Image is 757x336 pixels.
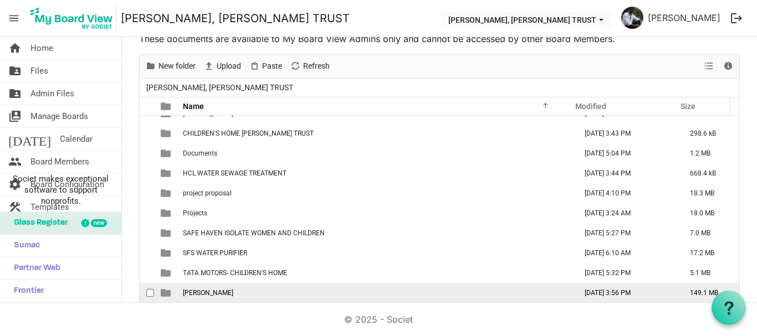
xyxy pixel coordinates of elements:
span: Size [681,102,695,111]
p: These documents are available to My Board View Admins only and cannot be accessed by other Board ... [139,32,740,45]
span: TATA MOTORS- CHILDREN'S HOME [183,269,287,277]
td: 298.6 kB is template cell column header Size [678,123,739,143]
span: menu [3,8,24,29]
td: is template cell column header type [154,243,180,263]
span: Partner Web [8,257,60,280]
td: checkbox [140,263,154,283]
td: 5.1 MB is template cell column header Size [678,263,739,283]
td: Documents is template cell column header Name [180,143,573,163]
td: checkbox [140,183,154,203]
button: Details [721,59,736,73]
img: hSUB5Hwbk44obJUHC4p8SpJiBkby1CPMa6WHdO4unjbwNk2QqmooFCj6Eu6u6-Q6MUaBHHRodFmU3PnQOABFnA_thumb.png [621,7,643,29]
button: logout [725,7,748,30]
span: folder_shared [8,60,22,82]
td: July 31, 2025 4:10 PM column header Modified [573,183,678,203]
td: 7.0 MB is template cell column header Size [678,223,739,243]
span: Admin Files [30,82,74,105]
span: Modified [575,102,606,111]
td: is template cell column header type [154,163,180,183]
div: Details [719,55,738,78]
span: Paste [261,59,283,73]
span: Societ makes exceptional software to support nonprofits. [5,173,116,206]
td: SFS WATER PURIFIER is template cell column header Name [180,243,573,263]
div: View [700,55,719,78]
td: August 10, 2025 5:04 PM column header Modified [573,143,678,163]
span: project proposal [183,189,232,197]
td: is template cell column header type [154,223,180,243]
td: is template cell column header type [154,203,180,223]
td: July 26, 2025 3:24 AM column header Modified [573,203,678,223]
td: checkbox [140,163,154,183]
td: is template cell column header type [154,183,180,203]
a: [PERSON_NAME], [PERSON_NAME] TRUST [121,7,350,29]
td: August 01, 2025 5:32 PM column header Modified [573,263,678,283]
td: 149.1 MB is template cell column header Size [678,283,739,303]
td: HCL WATER SEWAGE TREATMENT is template cell column header Name [180,163,573,183]
td: August 03, 2025 3:43 PM column header Modified [573,123,678,143]
a: [PERSON_NAME] [643,7,725,29]
a: © 2025 - Societ [344,314,413,325]
span: SAFE HAVEN ISOLATE WOMEN AND CHILDREN [183,229,325,237]
td: 18.3 MB is template cell column header Size [678,183,739,203]
span: New folder [157,59,197,73]
td: 17.2 MB is template cell column header Size [678,243,739,263]
span: Documents [183,149,217,157]
td: TATA MOTORS- CHILDREN'S HOME is template cell column header Name [180,263,573,283]
td: August 03, 2025 3:44 PM column header Modified [573,163,678,183]
button: Refresh [288,59,332,73]
span: Refresh [302,59,331,73]
td: checkbox [140,203,154,223]
span: switch_account [8,105,22,127]
span: Glass Register [8,212,68,234]
td: checkbox [140,143,154,163]
div: Paste [245,55,286,78]
td: checkbox [140,223,154,243]
td: SAFE HAVEN ISOLATE WOMEN AND CHILDREN is template cell column header Name [180,223,573,243]
td: Projects is template cell column header Name [180,203,573,223]
span: people [8,151,22,173]
span: [PERSON_NAME] MMCU PROJECT [183,110,285,117]
span: SFS WATER PURIFIER [183,249,247,257]
span: [PERSON_NAME] [183,289,233,297]
td: 18.0 MB is template cell column header Size [678,203,739,223]
div: New folder [141,55,200,78]
span: Board Members [30,151,89,173]
img: My Board View Logo [27,4,116,32]
span: [PERSON_NAME], [PERSON_NAME] TRUST [144,81,295,95]
span: Upload [216,59,242,73]
td: checkbox [140,283,154,303]
span: HCL WATER SEWAGE TREATMENT [183,169,287,177]
td: August 05, 2025 6:10 AM column header Modified [573,243,678,263]
a: My Board View Logo [27,4,121,32]
span: Frontier [8,280,44,302]
td: checkbox [140,243,154,263]
div: new [91,219,107,227]
td: CHILDREN'S HOME IMMANUEL CHARITABLE TRUST is template cell column header Name [180,123,573,143]
button: Upload [202,59,243,73]
div: Upload [200,55,245,78]
td: 668.4 kB is template cell column header Size [678,163,739,183]
span: Calendar [60,128,93,150]
td: is template cell column header type [154,263,180,283]
td: is template cell column header type [154,283,180,303]
td: is template cell column header type [154,143,180,163]
span: CHILDREN'S HOME [PERSON_NAME] TRUST [183,130,314,137]
span: Sumac [8,235,40,257]
button: THERESA BHAVAN, IMMANUEL CHARITABLE TRUST dropdownbutton [441,12,611,27]
span: Manage Boards [30,105,88,127]
span: Home [30,37,53,59]
span: Files [30,60,48,82]
button: Paste [247,59,284,73]
td: August 18, 2025 3:56 PM column header Modified [573,283,678,303]
td: 1.2 MB is template cell column header Size [678,143,739,163]
span: folder_shared [8,82,22,105]
td: August 01, 2025 5:27 PM column header Modified [573,223,678,243]
span: Projects [183,209,207,217]
button: New folder [144,59,198,73]
button: View dropdownbutton [702,59,715,73]
td: is template cell column header type [154,123,180,143]
span: [DATE] [8,128,51,150]
span: Name [183,102,204,111]
td: THERESA BHAVAN is template cell column header Name [180,283,573,303]
td: project proposal is template cell column header Name [180,183,573,203]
